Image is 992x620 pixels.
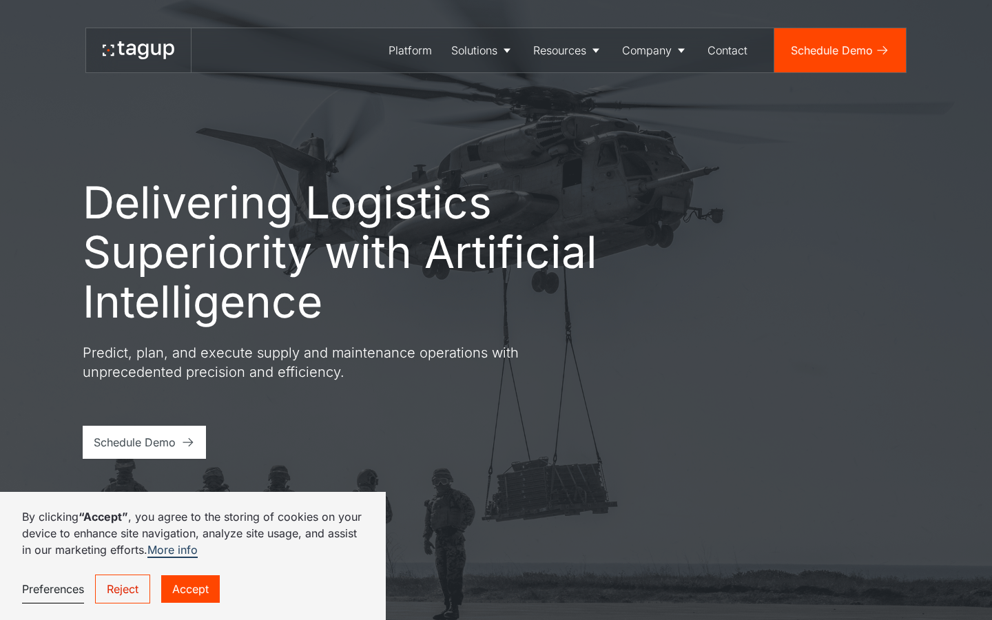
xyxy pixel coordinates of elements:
[524,28,612,72] a: Resources
[83,343,579,382] p: Predict, plan, and execute supply and maintenance operations with unprecedented precision and eff...
[83,178,661,327] h1: Delivering Logistics Superiority with Artificial Intelligence
[533,42,586,59] div: Resources
[79,510,128,524] strong: “Accept”
[612,28,698,72] a: Company
[161,575,220,603] a: Accept
[707,42,747,59] div: Contact
[95,575,150,603] a: Reject
[451,42,497,59] div: Solutions
[22,575,84,603] a: Preferences
[442,28,524,72] a: Solutions
[83,426,206,459] a: Schedule Demo
[791,42,873,59] div: Schedule Demo
[94,434,176,451] div: Schedule Demo
[389,42,432,59] div: Platform
[147,543,198,558] a: More info
[774,28,906,72] a: Schedule Demo
[22,508,364,558] p: By clicking , you agree to the storing of cookies on your device to enhance site navigation, anal...
[379,28,442,72] a: Platform
[698,28,757,72] a: Contact
[622,42,672,59] div: Company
